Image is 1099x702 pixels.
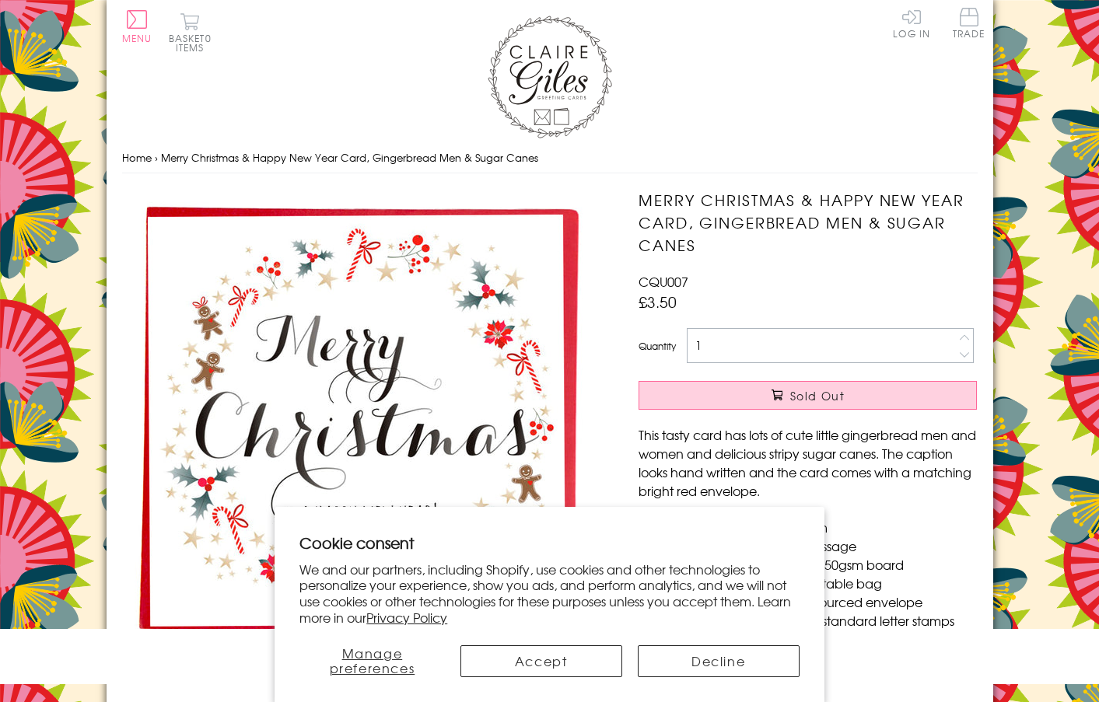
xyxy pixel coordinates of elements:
button: Basket0 items [169,12,212,52]
a: Trade [953,8,985,41]
a: Log In [893,8,930,38]
span: Sold Out [790,388,845,403]
span: › [155,150,158,165]
p: We and our partners, including Shopify, use cookies and other technologies to personalize your ex... [299,561,800,626]
span: £3.50 [639,291,677,313]
span: 0 items [176,31,212,54]
button: Manage preferences [299,645,444,677]
p: This tasty card has lots of cute little gingerbread men and women and delicious stripy sugar cane... [639,425,977,500]
h2: Cookie consent [299,532,800,554]
a: Privacy Policy [366,608,447,627]
img: Claire Giles Greetings Cards [488,16,612,138]
span: Menu [122,31,152,45]
button: Sold Out [639,381,977,410]
img: Merry Christmas & Happy New Year Card, Gingerbread Men & Sugar Canes [122,189,589,655]
span: Merry Christmas & Happy New Year Card, Gingerbread Men & Sugar Canes [161,150,538,165]
button: Menu [122,10,152,43]
a: Home [122,150,152,165]
nav: breadcrumbs [122,142,978,174]
span: CQU007 [639,272,688,291]
button: Decline [638,645,800,677]
button: Accept [460,645,622,677]
label: Quantity [639,339,676,353]
span: Trade [953,8,985,38]
span: Manage preferences [330,644,415,677]
h1: Merry Christmas & Happy New Year Card, Gingerbread Men & Sugar Canes [639,189,977,256]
